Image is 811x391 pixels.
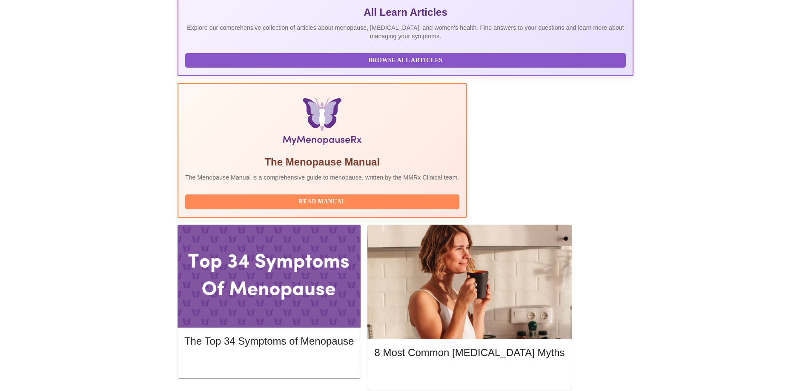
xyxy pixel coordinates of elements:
span: Read Manual [194,197,451,207]
a: Read More [374,371,567,378]
button: Read Manual [185,194,459,209]
span: Read More [383,370,556,380]
p: The Menopause Manual is a comprehensive guide to menopause, written by the MMRx Clinical team. [185,173,459,182]
button: Read More [374,368,565,382]
span: Browse All Articles [194,55,617,66]
h5: All Learn Articles [185,6,626,19]
h5: 8 Most Common [MEDICAL_DATA] Myths [374,346,565,360]
a: Browse All Articles [185,56,628,63]
h5: The Top 34 Symptoms of Menopause [184,334,354,348]
p: Explore our comprehensive collection of articles about menopause, [MEDICAL_DATA], and women's hea... [185,23,626,40]
h5: The Menopause Manual [185,155,459,169]
span: Read More [193,358,345,368]
a: Read More [184,359,356,366]
button: Browse All Articles [185,53,626,68]
a: Read Manual [185,197,461,205]
button: Read More [184,356,354,371]
img: Menopause Manual [229,97,416,148]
